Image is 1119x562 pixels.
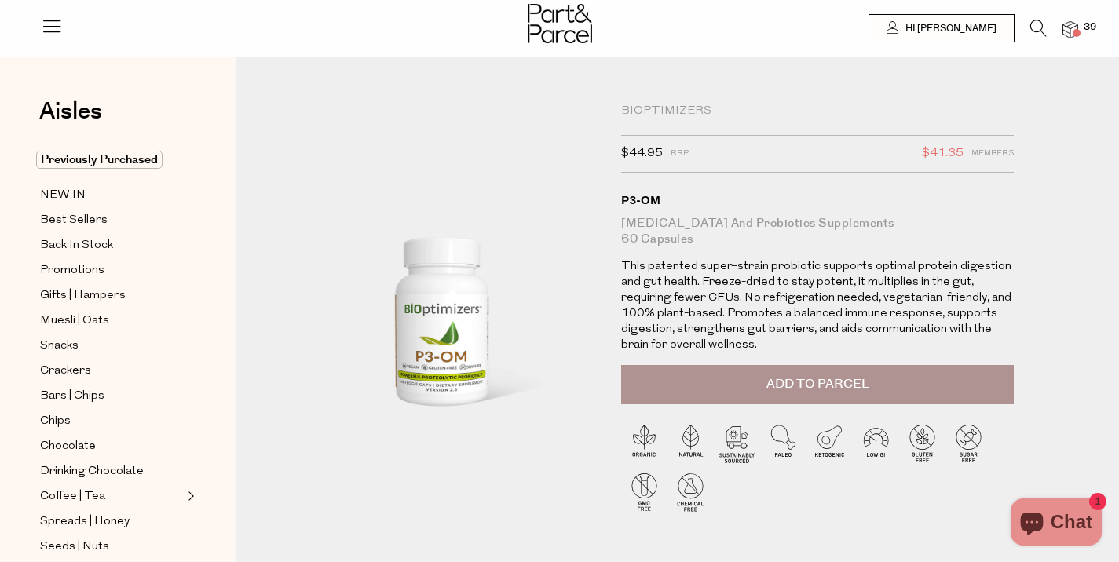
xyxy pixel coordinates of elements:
[621,259,1014,353] p: This patented super-strain probiotic supports optimal protein digestion and gut health. Freeze-dr...
[853,420,899,466] img: P_P-ICONS-Live_Bec_V11_Low_Gi.svg
[621,192,1014,208] div: P3-OM
[869,14,1015,42] a: Hi [PERSON_NAME]
[40,286,126,305] span: Gifts | Hampers
[40,386,183,406] a: Bars | Chips
[760,420,806,466] img: P_P-ICONS-Live_Bec_V11_Paleo.svg
[40,436,183,456] a: Chocolate
[40,337,79,356] span: Snacks
[766,375,869,393] span: Add to Parcel
[621,144,663,164] span: $44.95
[899,420,945,466] img: P_P-ICONS-Live_Bec_V11_Gluten_Free.svg
[40,336,183,356] a: Snacks
[39,94,102,129] span: Aisles
[40,312,109,330] span: Muesli | Oats
[40,210,183,230] a: Best Sellers
[40,185,183,205] a: NEW IN
[667,469,714,515] img: P_P-ICONS-Live_Bec_V11_Chemical_Free.svg
[40,412,71,431] span: Chips
[621,216,1014,247] div: [MEDICAL_DATA] and Probiotics Supplements 60 Capsules
[40,462,183,481] a: Drinking Chocolate
[806,420,853,466] img: P_P-ICONS-Live_Bec_V11_Ketogenic.svg
[945,420,992,466] img: P_P-ICONS-Live_Bec_V11_Sugar_Free.svg
[40,361,183,381] a: Crackers
[40,537,183,557] a: Seeds | Nuts
[40,235,183,255] a: Back In Stock
[621,469,667,515] img: P_P-ICONS-Live_Bec_V11_GMO_Free.svg
[1006,498,1106,549] inbox-online-store-chat: Shopify online store chat
[283,104,598,475] img: P3-OM
[40,236,113,255] span: Back In Stock
[40,362,91,381] span: Crackers
[922,144,964,164] span: $41.35
[40,151,183,170] a: Previously Purchased
[40,186,86,205] span: NEW IN
[39,100,102,139] a: Aisles
[40,261,104,280] span: Promotions
[901,22,996,35] span: Hi [PERSON_NAME]
[40,487,105,506] span: Coffee | Tea
[1080,20,1100,35] span: 39
[40,311,183,330] a: Muesli | Oats
[40,286,183,305] a: Gifts | Hampers
[40,261,183,280] a: Promotions
[40,387,104,406] span: Bars | Chips
[40,487,183,506] a: Coffee | Tea
[621,104,1014,119] div: Bioptimizers
[971,144,1014,164] span: Members
[1062,21,1078,38] a: 39
[40,411,183,431] a: Chips
[667,420,714,466] img: P_P-ICONS-Live_Bec_V11_Natural.svg
[40,211,108,230] span: Best Sellers
[621,365,1014,404] button: Add to Parcel
[671,144,689,164] span: RRP
[36,151,163,169] span: Previously Purchased
[40,462,144,481] span: Drinking Chocolate
[40,513,130,531] span: Spreads | Honey
[528,4,592,43] img: Part&Parcel
[621,420,667,466] img: P_P-ICONS-Live_Bec_V11_Organic.svg
[714,420,760,466] img: P_P-ICONS-Live_Bec_V11_Sustainable_Sourced.svg
[184,487,195,505] button: Expand/Collapse Coffee | Tea
[40,538,109,557] span: Seeds | Nuts
[40,512,183,531] a: Spreads | Honey
[40,437,96,456] span: Chocolate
